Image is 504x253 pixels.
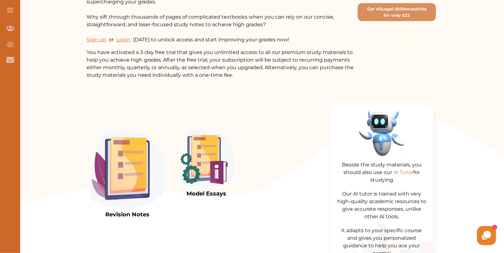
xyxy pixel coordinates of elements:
span: AI Tutor [393,169,413,175]
p: Model Essays [179,190,234,198]
button: [object Object] [358,3,436,21]
p: Our AI tutor is trained with very high-quality academic resources to give accurate responses, unl... [337,190,427,220]
p: You have activated a 3-day free trial that gives you unlimited access to all our premium study ma... [87,49,355,79]
span: or [109,36,114,44]
p: Get All Legal Skills materials for only £ 22 [361,6,433,18]
span: Why sift through thousands of pages of complicated textbooks when you can rely on our concise, st... [87,14,334,27]
img: aibot2.cd1b654a.png [359,111,404,156]
p: Sign up [87,36,106,44]
span: [DATE] to unlock access and start improving your grades now! [87,36,355,44]
p: Login [116,36,131,44]
p: Beside the study materials, you should also use our for studying [337,161,427,184]
p: Revision Notes [89,210,165,219]
iframe: HelpCrunch [352,225,498,247]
